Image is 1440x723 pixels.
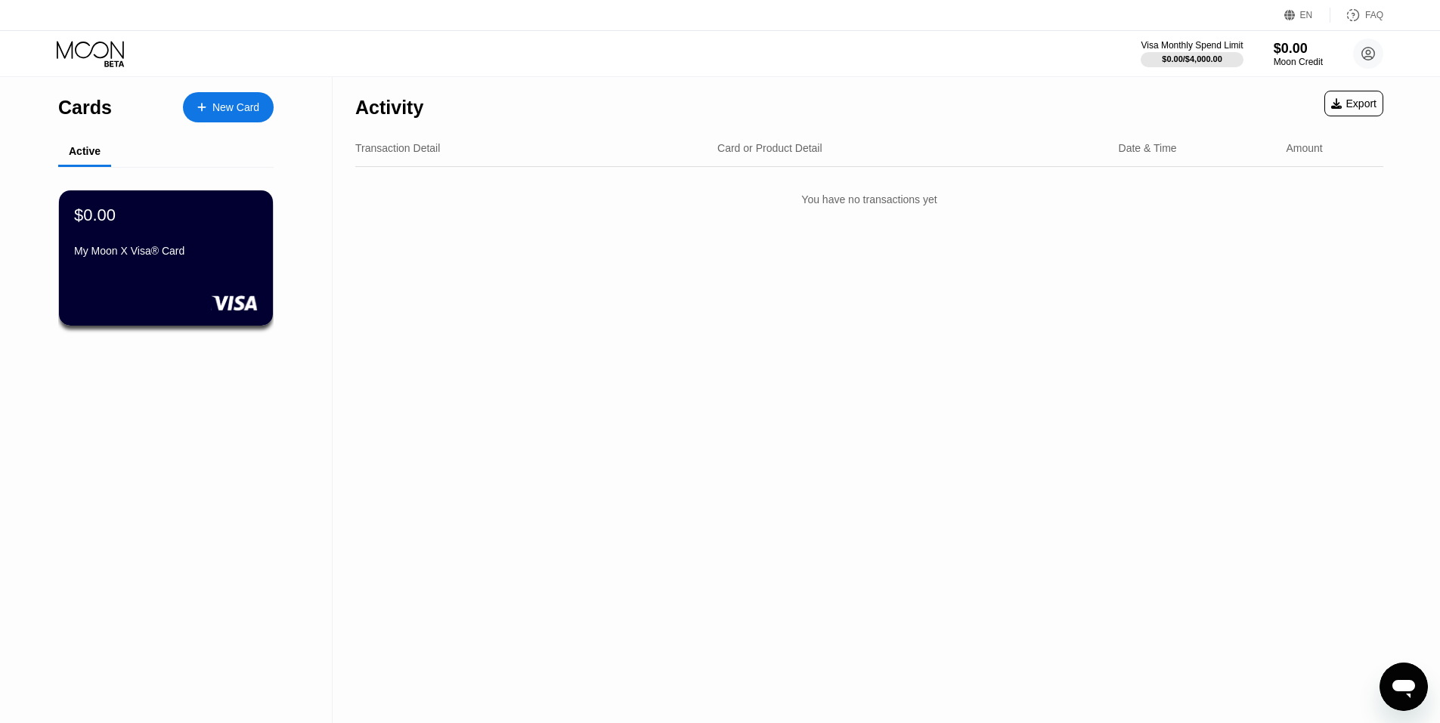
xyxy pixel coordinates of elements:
div: Transaction Detail [355,142,440,154]
div: Amount [1286,142,1322,154]
div: Export [1324,91,1383,116]
div: $0.00 [1274,41,1323,57]
div: Moon Credit [1274,57,1323,67]
div: Card or Product Detail [717,142,822,154]
div: New Card [212,101,259,114]
div: Date & Time [1119,142,1177,154]
div: $0.00Moon Credit [1274,41,1323,67]
div: $0.00 [74,205,116,225]
div: My Moon X Visa® Card [74,245,258,257]
div: FAQ [1330,8,1383,23]
div: Visa Monthly Spend Limit$0.00/$4,000.00 [1141,40,1243,67]
div: Export [1331,97,1377,110]
div: EN [1300,10,1313,20]
div: Activity [355,97,423,119]
div: Cards [58,97,112,119]
div: FAQ [1365,10,1383,20]
div: Active [69,145,101,157]
div: $0.00 / $4,000.00 [1162,54,1222,63]
div: You have no transactions yet [355,178,1383,221]
div: Visa Monthly Spend Limit [1141,40,1243,51]
div: $0.00My Moon X Visa® Card [59,190,273,326]
div: New Card [183,92,274,122]
iframe: Button to launch messaging window [1380,663,1428,711]
div: EN [1284,8,1330,23]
